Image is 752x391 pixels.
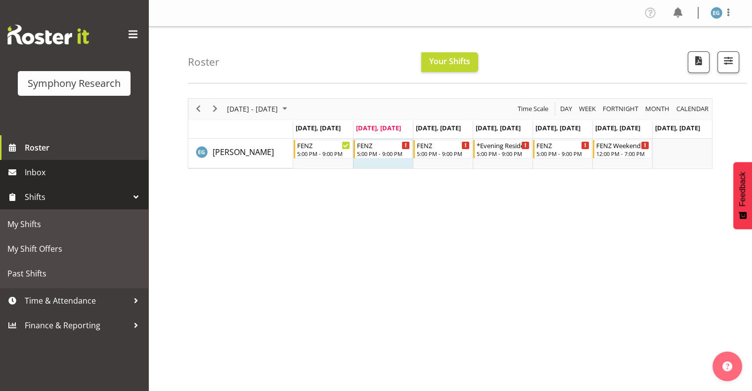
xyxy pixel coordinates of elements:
span: [DATE] - [DATE] [226,103,279,115]
span: Month [644,103,670,115]
span: Finance & Reporting [25,318,129,333]
button: Month [675,103,710,115]
a: Past Shifts [2,261,146,286]
button: Feedback - Show survey [733,162,752,229]
div: Evelyn Gray"s event - *Evening Residential Shift 5-9pm Begin From Thursday, August 14, 2025 at 5:... [473,140,532,158]
div: 5:00 PM - 9:00 PM [536,150,589,157]
span: Fortnight [602,103,639,115]
a: My Shift Offers [2,236,146,261]
button: August 2025 [225,103,292,115]
div: previous period [190,99,207,119]
span: Week [578,103,597,115]
div: Evelyn Gray"s event - FENZ Begin From Monday, August 11, 2025 at 5:00:00 PM GMT+12:00 Ends At Mon... [294,140,353,158]
div: Evelyn Gray"s event - FENZ Weekend Begin From Saturday, August 16, 2025 at 12:00:00 PM GMT+12:00 ... [593,140,652,158]
div: FENZ [297,140,350,150]
div: 5:00 PM - 9:00 PM [297,150,350,157]
span: [DATE], [DATE] [356,123,401,132]
button: Filter Shifts [717,51,739,73]
h4: Roster [188,56,220,68]
a: My Shifts [2,212,146,236]
div: *Evening Residential Shift 5-9pm [477,140,530,150]
div: FENZ [536,140,589,150]
span: [DATE], [DATE] [595,123,640,132]
button: Download a PDF of the roster according to the set date range. [688,51,709,73]
button: Next [209,103,222,115]
div: FENZ [357,140,410,150]
span: [DATE], [DATE] [296,123,341,132]
span: Day [559,103,573,115]
img: evelyn-gray1866.jpg [710,7,722,19]
img: help-xxl-2.png [722,361,732,371]
div: Symphony Research [28,76,121,91]
div: 5:00 PM - 9:00 PM [357,150,410,157]
div: Timeline Week of August 12, 2025 [188,98,712,169]
button: Fortnight [601,103,640,115]
span: Time & Attendance [25,293,129,308]
span: Feedback [738,172,747,206]
span: Past Shifts [7,266,141,281]
div: FENZ Weekend [596,140,649,150]
div: Evelyn Gray"s event - FENZ Begin From Wednesday, August 13, 2025 at 5:00:00 PM GMT+12:00 Ends At ... [413,140,472,158]
span: My Shifts [7,217,141,232]
span: [DATE], [DATE] [416,123,461,132]
div: Evelyn Gray"s event - FENZ Begin From Friday, August 15, 2025 at 5:00:00 PM GMT+12:00 Ends At Fri... [533,140,592,158]
span: [DATE], [DATE] [535,123,580,132]
a: [PERSON_NAME] [213,146,274,158]
div: 12:00 PM - 7:00 PM [596,150,649,157]
div: Evelyn Gray"s event - FENZ Begin From Tuesday, August 12, 2025 at 5:00:00 PM GMT+12:00 Ends At Tu... [354,140,412,158]
button: Timeline Week [577,103,598,115]
div: August 11 - 17, 2025 [223,99,293,119]
img: Rosterit website logo [7,25,89,44]
span: Shifts [25,190,129,204]
button: Timeline Day [559,103,574,115]
div: next period [207,99,223,119]
span: Roster [25,140,143,155]
div: 5:00 PM - 9:00 PM [417,150,470,157]
button: Your Shifts [421,52,478,72]
td: Evelyn Gray resource [188,139,293,168]
span: [DATE], [DATE] [655,123,700,132]
button: Time Scale [516,103,550,115]
span: [DATE], [DATE] [476,123,521,132]
span: calendar [675,103,709,115]
div: 5:00 PM - 9:00 PM [477,150,530,157]
span: Time Scale [517,103,549,115]
table: Timeline Week of August 12, 2025 [293,139,712,168]
span: [PERSON_NAME] [213,147,274,157]
button: Previous [192,103,205,115]
span: Inbox [25,165,143,180]
span: Your Shifts [429,56,470,67]
button: Timeline Month [644,103,671,115]
span: My Shift Offers [7,241,141,256]
div: FENZ [417,140,470,150]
